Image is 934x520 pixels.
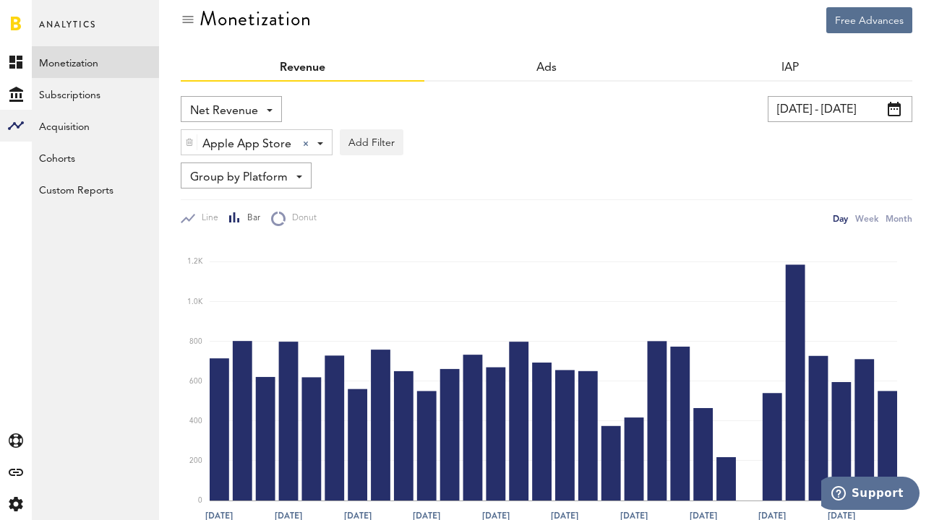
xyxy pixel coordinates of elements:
a: Revenue [280,62,325,74]
span: Apple App Store [202,132,291,157]
a: Custom Reports [32,173,159,205]
text: 0 [198,497,202,504]
text: 1.0K [187,298,203,305]
a: Acquisition [32,110,159,142]
a: Cohorts [32,142,159,173]
text: 800 [189,338,202,345]
span: Donut [286,212,317,225]
text: 400 [189,417,202,425]
text: 1.2K [187,259,203,266]
text: 600 [189,378,202,385]
div: Delete [181,130,197,155]
div: Monetization [200,7,312,30]
iframe: Opens a widget where you can find more information [821,477,920,513]
a: IAP [781,62,799,74]
div: Month [886,211,912,226]
img: trash_awesome_blue.svg [185,137,194,147]
a: Monetization [32,46,159,78]
div: Week [855,211,878,226]
text: 200 [189,457,202,464]
button: Add Filter [340,129,403,155]
a: Subscriptions [32,78,159,110]
div: Clear [303,141,309,147]
span: Line [195,212,218,225]
span: Analytics [39,16,96,46]
button: Free Advances [826,7,912,33]
span: Net Revenue [190,99,258,123]
div: Day [833,211,848,226]
span: Bar [241,212,260,225]
span: Group by Platform [190,165,288,190]
a: Ads [536,62,557,74]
